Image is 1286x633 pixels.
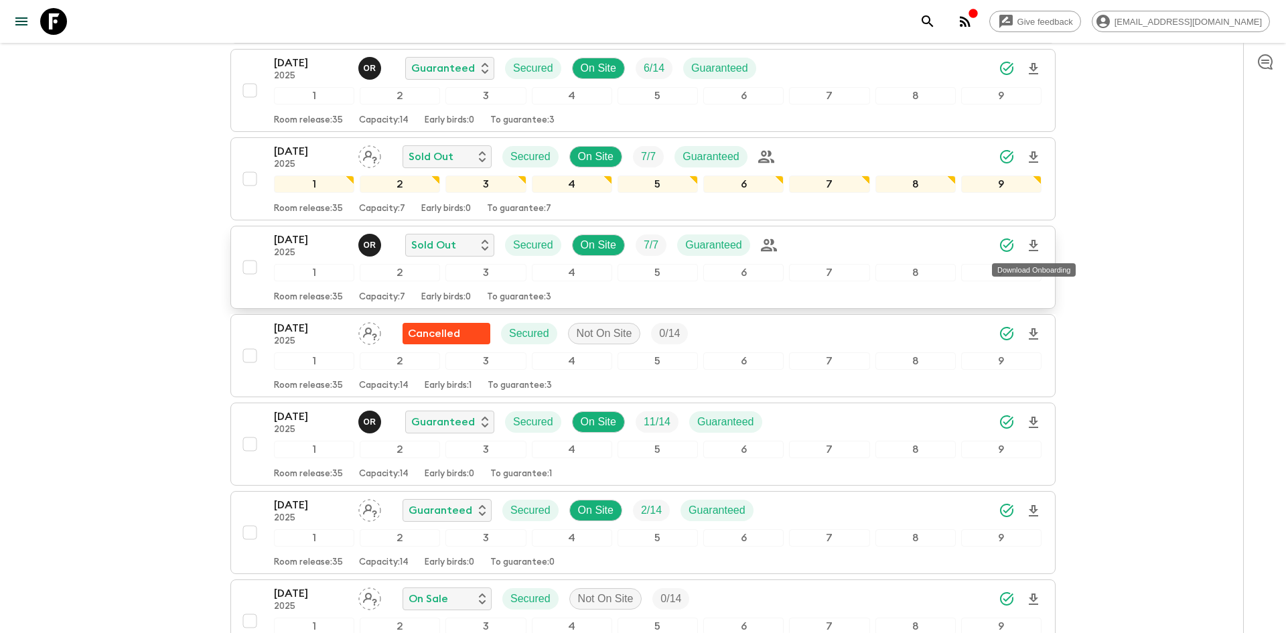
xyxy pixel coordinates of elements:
[636,234,666,256] div: Trip Fill
[274,204,343,214] p: Room release: 35
[875,87,956,104] div: 8
[359,469,409,480] p: Capacity: 14
[1025,149,1042,165] svg: Download Onboarding
[411,237,456,253] p: Sold Out
[359,115,409,126] p: Capacity: 14
[999,326,1015,342] svg: Synced Successfully
[532,441,612,458] div: 4
[274,264,354,281] div: 1
[999,149,1015,165] svg: Synced Successfully
[875,175,956,193] div: 8
[360,264,440,281] div: 2
[274,409,348,425] p: [DATE]
[274,55,348,71] p: [DATE]
[660,591,681,607] p: 0 / 14
[274,320,348,336] p: [DATE]
[421,204,471,214] p: Early birds: 0
[618,352,698,370] div: 5
[274,513,348,524] p: 2025
[618,529,698,547] div: 5
[274,425,348,435] p: 2025
[274,336,348,347] p: 2025
[363,240,376,251] p: O R
[488,380,552,391] p: To guarantee: 3
[703,352,784,370] div: 6
[577,326,632,342] p: Not On Site
[875,529,956,547] div: 8
[999,414,1015,430] svg: Synced Successfully
[789,87,869,104] div: 7
[502,588,559,610] div: Secured
[1025,238,1042,254] svg: Download Onboarding
[445,87,526,104] div: 3
[569,500,622,521] div: On Site
[274,115,343,126] p: Room release: 35
[961,529,1042,547] div: 9
[568,323,641,344] div: Not On Site
[789,352,869,370] div: 7
[510,149,551,165] p: Secured
[618,441,698,458] div: 5
[1092,11,1270,32] div: [EMAIL_ADDRESS][DOMAIN_NAME]
[358,57,384,80] button: OR
[274,232,348,248] p: [DATE]
[633,146,664,167] div: Trip Fill
[274,143,348,159] p: [DATE]
[360,352,440,370] div: 2
[359,204,405,214] p: Capacity: 7
[274,248,348,259] p: 2025
[961,352,1042,370] div: 9
[703,175,784,193] div: 6
[230,491,1056,574] button: [DATE]2025Assign pack leaderGuaranteedSecuredOn SiteTrip FillGuaranteed123456789Room release:35Ca...
[581,414,616,430] p: On Site
[572,411,625,433] div: On Site
[641,149,656,165] p: 7 / 7
[274,497,348,513] p: [DATE]
[914,8,941,35] button: search adventures
[411,60,475,76] p: Guaranteed
[274,557,343,568] p: Room release: 35
[697,414,754,430] p: Guaranteed
[409,502,472,518] p: Guaranteed
[445,352,526,370] div: 3
[703,264,784,281] div: 6
[961,87,1042,104] div: 9
[360,441,440,458] div: 2
[445,441,526,458] div: 3
[8,8,35,35] button: menu
[408,326,460,342] p: Cancelled
[274,602,348,612] p: 2025
[703,529,784,547] div: 6
[636,58,672,79] div: Trip Fill
[659,326,680,342] p: 0 / 14
[360,529,440,547] div: 2
[505,58,561,79] div: Secured
[274,441,354,458] div: 1
[230,314,1056,397] button: [DATE]2025Assign pack leaderFlash Pack cancellationSecuredNot On SiteTrip Fill123456789Room relea...
[230,137,1056,220] button: [DATE]2025Assign pack leaderSold OutSecuredOn SiteTrip FillGuaranteed123456789Room release:35Capa...
[505,411,561,433] div: Secured
[230,49,1056,132] button: [DATE]2025Oscar RinconGuaranteedSecuredOn SiteTrip FillGuaranteed123456789Room release:35Capacity...
[1010,17,1080,27] span: Give feedback
[618,264,698,281] div: 5
[789,529,869,547] div: 7
[961,175,1042,193] div: 9
[274,352,354,370] div: 1
[358,591,381,602] span: Assign pack leader
[569,146,622,167] div: On Site
[651,323,688,344] div: Trip Fill
[644,60,664,76] p: 6 / 14
[510,591,551,607] p: Secured
[358,149,381,160] span: Assign pack leader
[532,529,612,547] div: 4
[360,87,440,104] div: 2
[992,263,1076,277] div: Download Onboarding
[445,264,526,281] div: 3
[789,441,869,458] div: 7
[513,237,553,253] p: Secured
[961,264,1042,281] div: 9
[652,588,689,610] div: Trip Fill
[789,175,869,193] div: 7
[875,441,956,458] div: 8
[685,237,742,253] p: Guaranteed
